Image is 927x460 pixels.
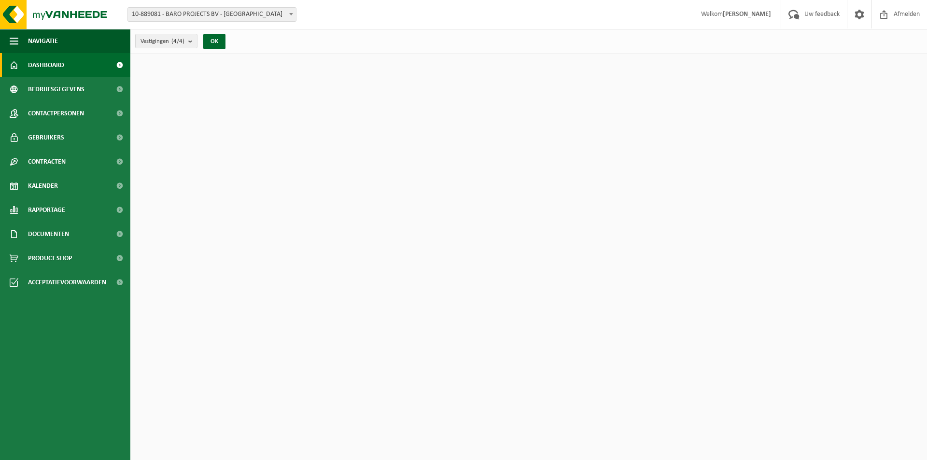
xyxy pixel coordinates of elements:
[203,34,225,49] button: OK
[127,7,296,22] span: 10-889081 - BARO PROJECTS BV - OOSTEEKLO
[28,174,58,198] span: Kalender
[28,222,69,246] span: Documenten
[135,34,197,48] button: Vestigingen(4/4)
[28,198,65,222] span: Rapportage
[28,53,64,77] span: Dashboard
[28,246,72,270] span: Product Shop
[140,34,184,49] span: Vestigingen
[28,125,64,150] span: Gebruikers
[28,77,84,101] span: Bedrijfsgegevens
[28,29,58,53] span: Navigatie
[171,38,184,44] count: (4/4)
[723,11,771,18] strong: [PERSON_NAME]
[28,101,84,125] span: Contactpersonen
[28,270,106,294] span: Acceptatievoorwaarden
[28,150,66,174] span: Contracten
[128,8,296,21] span: 10-889081 - BARO PROJECTS BV - OOSTEEKLO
